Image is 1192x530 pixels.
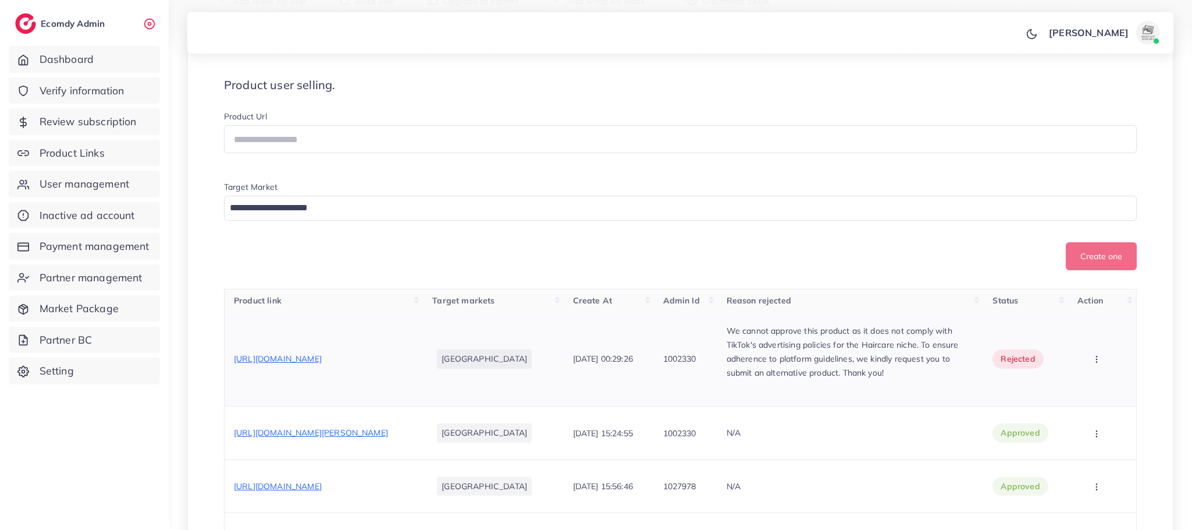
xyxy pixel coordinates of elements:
[1049,26,1129,40] p: [PERSON_NAME]
[437,349,532,368] li: [GEOGRAPHIC_DATA]
[663,352,696,366] p: 1002330
[234,295,282,306] span: Product link
[40,52,94,67] span: Dashboard
[224,181,277,193] label: Target Market
[727,481,741,492] span: N/A
[40,146,105,161] span: Product Links
[437,423,532,442] li: [GEOGRAPHIC_DATA]
[41,18,108,29] h2: Ecomdy Admin
[9,327,160,354] a: Partner BC
[1042,21,1164,44] a: [PERSON_NAME]avatar
[663,479,696,493] p: 1027978
[573,426,633,440] p: [DATE] 15:24:55
[15,13,36,34] img: logo
[40,208,135,223] span: Inactive ad account
[573,479,633,493] p: [DATE] 15:56:46
[234,481,322,492] span: [URL][DOMAIN_NAME]
[9,202,160,229] a: Inactive ad account
[573,295,612,306] span: Create At
[1066,242,1137,270] button: Create one
[727,427,741,438] span: N/A
[9,140,160,167] a: Product Links
[9,295,160,322] a: Market Package
[234,354,322,364] span: [URL][DOMAIN_NAME]
[234,427,388,438] span: [URL][DOMAIN_NAME][PERSON_NAME]
[437,477,532,496] li: [GEOGRAPHIC_DATA]
[9,77,160,104] a: Verify information
[15,13,108,34] a: logoEcomdy Admin
[432,295,494,306] span: Target markets
[9,46,160,73] a: Dashboard
[9,264,160,291] a: Partner management
[40,83,124,98] span: Verify information
[40,363,74,379] span: Setting
[40,333,92,348] span: Partner BC
[40,239,150,254] span: Payment management
[1001,353,1035,365] span: rejected
[224,196,1137,221] div: Search for option
[663,426,696,440] p: 1002330
[663,295,700,306] span: Admin Id
[992,295,1018,306] span: Status
[9,358,160,384] a: Setting
[1001,427,1040,439] span: approved
[40,301,119,316] span: Market Package
[40,114,137,129] span: Review subscription
[573,352,633,366] p: [DATE] 00:29:26
[1077,295,1103,306] span: Action
[224,111,267,122] label: Product Url
[9,171,160,197] a: User management
[727,295,791,306] span: Reason rejected
[40,176,129,192] span: User management
[9,108,160,135] a: Review subscription
[1001,480,1040,492] span: approved
[727,326,959,378] span: We cannot approve this product as it does not comply with TikTok's advertising policies for the H...
[40,270,143,285] span: Partner management
[224,78,1137,92] h4: Product user selling.
[9,233,160,260] a: Payment management
[1136,21,1159,44] img: avatar
[226,199,1122,217] input: Search for option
